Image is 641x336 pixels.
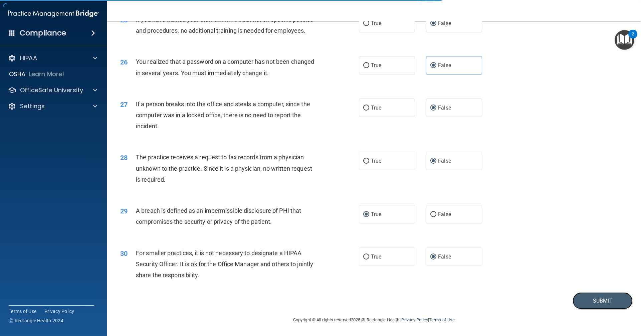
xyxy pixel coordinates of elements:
[371,211,381,217] span: True
[632,34,634,43] div: 2
[9,308,36,315] a: Terms of Use
[120,16,128,24] span: 25
[252,309,496,331] div: Copyright © All rights reserved 2025 @ Rectangle Health | |
[430,159,436,164] input: False
[120,207,128,215] span: 29
[430,212,436,217] input: False
[371,20,381,26] span: True
[371,158,381,164] span: True
[438,105,451,111] span: False
[120,101,128,109] span: 27
[438,211,451,217] span: False
[608,290,633,315] iframe: Drift Widget Chat Controller
[136,154,312,183] span: The practice receives a request to fax records from a physician unknown to the practice. Since it...
[120,154,128,162] span: 28
[363,106,369,111] input: True
[9,70,26,78] p: OSHA
[438,20,451,26] span: False
[429,317,455,322] a: Terms of Use
[363,212,369,217] input: True
[136,249,313,279] span: For smaller practices, it is not necessary to designate a HIPAA Security Officer. It is ok for th...
[430,21,436,26] input: False
[8,7,99,20] img: PMB logo
[371,254,381,260] span: True
[363,255,369,260] input: True
[430,106,436,111] input: False
[120,58,128,66] span: 26
[438,158,451,164] span: False
[136,207,301,225] span: A breach is defined as an impermissible disclosure of PHI that compromises the security or privac...
[363,63,369,68] input: True
[430,255,436,260] input: False
[9,317,63,324] span: Ⓒ Rectangle Health 2024
[615,30,634,50] button: Open Resource Center, 2 new notifications
[20,86,83,94] p: OfficeSafe University
[8,86,97,94] a: OfficeSafe University
[136,101,310,130] span: If a person breaks into the office and steals a computer, since the computer was in a locked offi...
[401,317,428,322] a: Privacy Policy
[8,54,97,62] a: HIPAA
[363,159,369,164] input: True
[363,21,369,26] input: True
[438,62,451,68] span: False
[371,62,381,68] span: True
[120,249,128,258] span: 30
[20,54,37,62] p: HIPAA
[438,254,451,260] span: False
[136,58,314,76] span: You realized that a password on a computer has not been changed in several years. You must immedi...
[430,63,436,68] input: False
[44,308,74,315] a: Privacy Policy
[29,70,64,78] p: Learn More!
[20,28,66,38] h4: Compliance
[573,292,633,309] button: Submit
[371,105,381,111] span: True
[8,102,97,110] a: Settings
[20,102,45,110] p: Settings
